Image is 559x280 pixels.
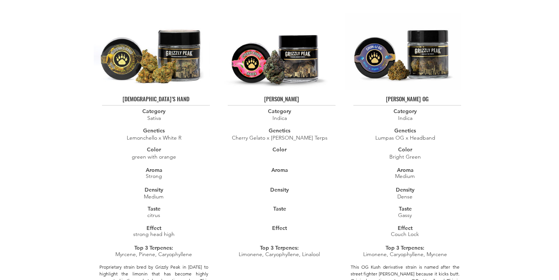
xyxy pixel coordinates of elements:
span: Effect [272,225,287,231]
span: Category [268,108,291,115]
img: BUDDHA’S HAND [94,13,210,90]
span: Lemonchello x White R [127,134,181,141]
span: Genetics [143,127,165,134]
span: Medium [395,173,415,179]
span: Limonene, Caryophyllene, Myrcene [363,251,447,258]
span: Gassy [398,212,412,219]
span: Cherry Gelato x [PERSON_NAME] Terps [232,134,328,141]
span: Genetics [394,127,416,134]
span: Color [398,146,412,153]
span: Top 3 Terpenes: [134,244,173,251]
span: Density [270,186,289,193]
span: Aroma [146,167,162,173]
span: Bright Green [389,153,421,160]
span: Taste [273,205,286,212]
span: Effect [146,225,161,231]
span: [PERSON_NAME] OG [386,94,428,103]
span: green with orange [132,153,176,160]
span: strong head high [133,231,175,238]
span: Color [272,146,287,153]
span: Category [394,108,417,115]
img: CHUN-LI OG [345,13,461,90]
span: Density [145,186,163,193]
span: [DEMOGRAPHIC_DATA]’S HAND [123,94,189,103]
span: Indica [398,115,413,121]
span: Strong [146,173,162,179]
span: Limonene, Caryophyllene, Linalool [239,251,320,258]
span: Top 3 Terpenes: [260,244,299,251]
span: citrus [147,212,160,219]
span: Top 3 Terpenes: [386,244,424,251]
span: Effect [398,225,413,231]
span: Taste [399,205,412,212]
span: Indica [272,115,287,121]
span: Taste [148,205,161,212]
span: Density [396,186,414,193]
span: Couch Lock [391,231,419,238]
span: [PERSON_NAME] [264,94,299,103]
span: Medium [144,193,164,200]
span: Dense [397,193,413,200]
span: Myrcene, Pinene, Caryophyllene [115,251,192,258]
span: Aroma [397,167,414,173]
span: Genetics [269,127,290,134]
span: Color [147,146,161,153]
span: Lumpas OG x Headband [375,134,435,141]
span: Sativa [147,115,161,121]
span: Category [142,108,165,115]
img: CHERRY BUBBA [219,13,335,90]
span: Aroma [271,167,288,173]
